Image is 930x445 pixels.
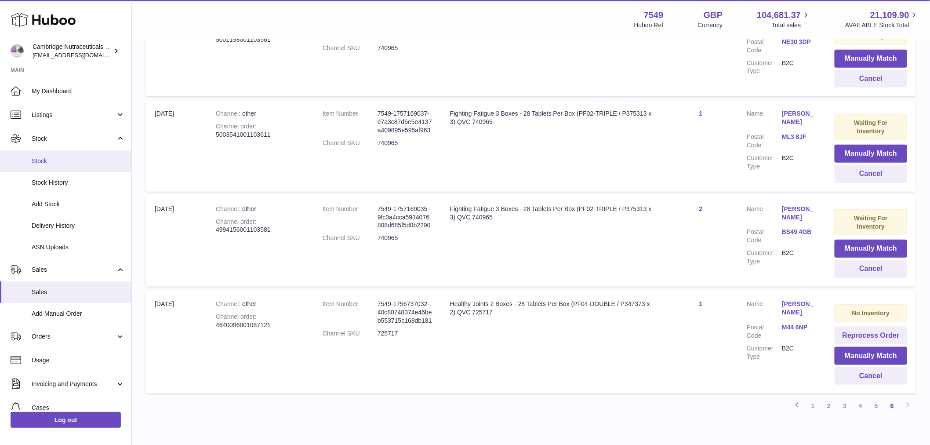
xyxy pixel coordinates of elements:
a: 21,109.90 AVAILABLE Stock Total [845,9,919,29]
div: 4994156001103581 [216,218,305,234]
button: Reprocess Order [835,327,907,345]
a: 2 [821,398,837,414]
strong: Channel [216,205,242,212]
dt: Item Number [323,300,378,325]
button: Manually Match [835,347,907,365]
span: Orders [32,332,116,341]
span: 104,681.37 [757,9,801,21]
button: Manually Match [835,240,907,258]
dt: Customer Type [747,249,782,266]
a: 6 [884,398,900,414]
div: other [216,300,305,308]
dd: 7549-1757169035-9fc0a4cca5934076808d685f5d0b2290 [378,205,432,230]
div: 5003541001103611 [216,122,305,139]
dt: Channel SKU [323,329,378,338]
a: [PERSON_NAME] [782,109,817,126]
strong: GBP [704,9,723,21]
a: 5 [868,398,884,414]
a: 1 [699,300,703,307]
span: Add Stock [32,200,125,208]
span: Stock [32,135,116,143]
dt: Customer Type [747,344,782,361]
a: 2 [699,205,703,212]
dd: 725717 [378,329,432,338]
td: [DATE] [146,291,207,394]
strong: No Inventory [852,310,890,317]
strong: Channel order [216,123,257,130]
a: [PERSON_NAME] [782,205,817,222]
dd: B2C [782,344,817,361]
dt: Postal Code [747,323,782,340]
a: [PERSON_NAME] [782,300,817,317]
dt: Channel SKU [323,234,378,242]
span: Stock History [32,179,125,187]
dt: Postal Code [747,38,782,55]
dd: B2C [782,249,817,266]
dt: Item Number [323,109,378,135]
button: Cancel [835,260,907,278]
td: [DATE] [146,196,207,287]
a: 104,681.37 Total sales [757,9,811,29]
td: [DATE] [146,101,207,191]
dt: Customer Type [747,59,782,76]
span: Total sales [772,21,811,29]
strong: Channel order [216,313,257,320]
span: AVAILABLE Stock Total [845,21,919,29]
dd: B2C [782,154,817,171]
dd: 7549-1756737032-40c80748374e46beb553715c168db181 [378,300,432,325]
span: Listings [32,111,116,119]
div: 4640096001087121 [216,313,305,329]
dd: 7549-1757169037-e7a3c87d5e5e4137a409895e595af963 [378,109,432,135]
strong: Channel [216,300,242,307]
a: 1 [699,110,703,117]
span: Sales [32,288,125,296]
button: Cancel [835,70,907,88]
span: Cases [32,404,125,412]
div: other [216,109,305,118]
a: BS49 4GB [782,228,817,236]
span: Stock [32,157,125,165]
div: Fighting Fatigue 3 Boxes - 28 Tablets Per Box (PF02-TRIPLE / P375313 x 3) QVC 740965 [450,205,655,222]
dt: Postal Code [747,228,782,244]
span: ASN Uploads [32,243,125,252]
button: Manually Match [835,145,907,163]
span: Delivery History [32,222,125,230]
dt: Name [747,109,782,128]
div: Huboo Ref [634,21,664,29]
a: 1 [805,398,821,414]
strong: Waiting For Inventory [854,24,887,40]
button: Cancel [835,367,907,385]
dt: Item Number [323,205,378,230]
dd: 740965 [378,44,432,52]
a: 3 [837,398,853,414]
dd: B2C [782,59,817,76]
div: Currency [698,21,723,29]
dt: Name [747,300,782,319]
dt: Channel SKU [323,44,378,52]
span: Sales [32,266,116,274]
strong: Channel order [216,218,257,225]
dt: Postal Code [747,133,782,150]
a: 4 [853,398,868,414]
span: [EMAIL_ADDRESS][DOMAIN_NAME] [33,51,129,58]
div: other [216,205,305,213]
a: NE30 3DP [782,38,817,46]
strong: Channel [216,110,242,117]
span: My Dashboard [32,87,125,95]
dd: 740965 [378,234,432,242]
dt: Name [747,205,782,224]
span: 21,109.90 [870,9,909,21]
strong: Waiting For Inventory [854,119,887,135]
a: ML3 8JF [782,133,817,141]
a: Log out [11,412,121,428]
strong: 7549 [644,9,664,21]
div: Fighting Fatigue 3 Boxes - 28 Tablets Per Box (PF02-TRIPLE / P375313 x 3) QVC 740965 [450,109,655,126]
dd: 740965 [378,139,432,147]
button: Manually Match [835,50,907,68]
span: Add Manual Order [32,310,125,318]
span: Invoicing and Payments [32,380,116,388]
dt: Customer Type [747,154,782,171]
dt: Channel SKU [323,139,378,147]
strong: Waiting For Inventory [854,215,887,230]
td: [DATE] [146,6,207,96]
